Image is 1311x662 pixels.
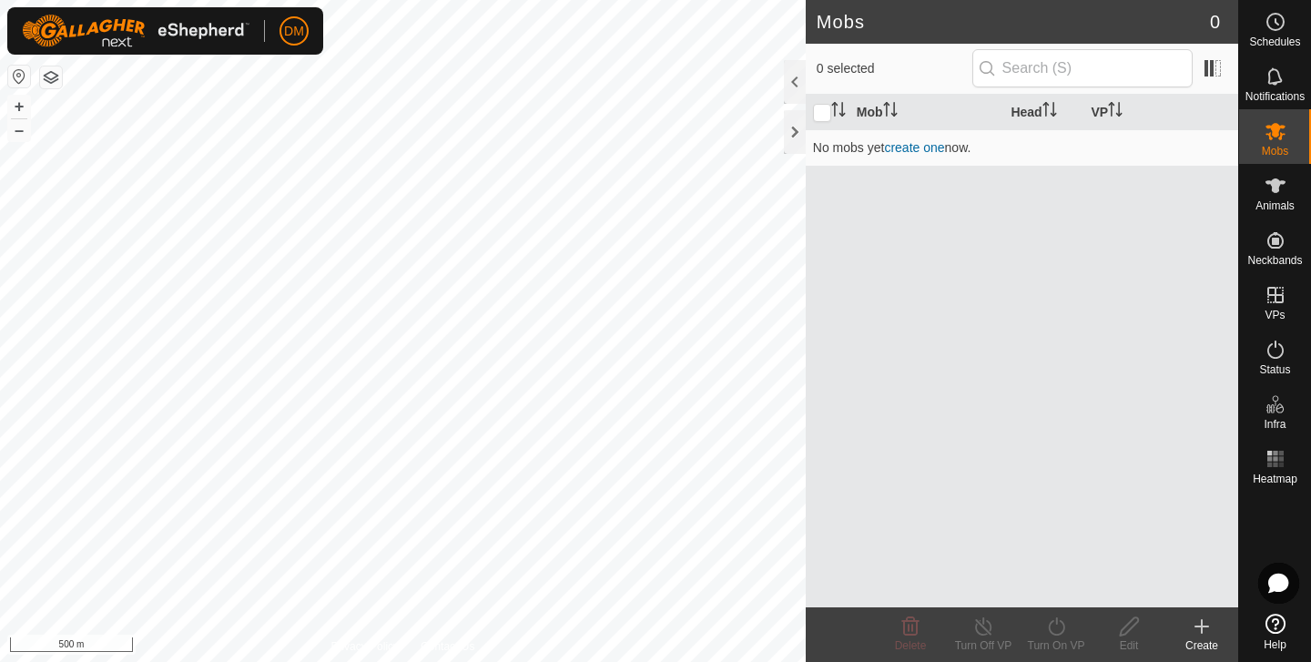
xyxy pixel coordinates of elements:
span: Animals [1255,200,1295,211]
input: Search (S) [972,49,1193,87]
div: Create [1165,637,1238,654]
span: DM [284,22,304,41]
div: Turn On VP [1020,637,1092,654]
span: 0 selected [817,59,972,78]
div: Turn Off VP [947,637,1020,654]
button: Reset Map [8,66,30,87]
span: Help [1264,639,1286,650]
span: Mobs [1262,146,1288,157]
p-sorticon: Activate to sort [831,105,846,119]
span: Heatmap [1253,474,1297,484]
button: Map Layers [40,66,62,88]
td: No mobs yet now. [806,129,1238,166]
p-sorticon: Activate to sort [1042,105,1057,119]
p-sorticon: Activate to sort [1108,105,1123,119]
th: Head [1003,95,1083,130]
div: Edit [1092,637,1165,654]
th: Mob [849,95,1004,130]
span: VPs [1265,310,1285,321]
span: Notifications [1245,91,1305,102]
span: Infra [1264,419,1286,430]
a: create one [884,140,944,155]
span: Schedules [1249,36,1300,47]
a: Help [1239,606,1311,657]
span: Delete [895,639,927,652]
th: VP [1083,95,1238,130]
a: Contact Us [421,638,474,655]
button: – [8,119,30,141]
span: Status [1259,364,1290,375]
img: Gallagher Logo [22,15,249,47]
h2: Mobs [817,11,1210,33]
button: + [8,96,30,117]
span: 0 [1210,8,1220,36]
a: Privacy Policy [330,638,399,655]
p-sorticon: Activate to sort [883,105,898,119]
span: Neckbands [1247,255,1302,266]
